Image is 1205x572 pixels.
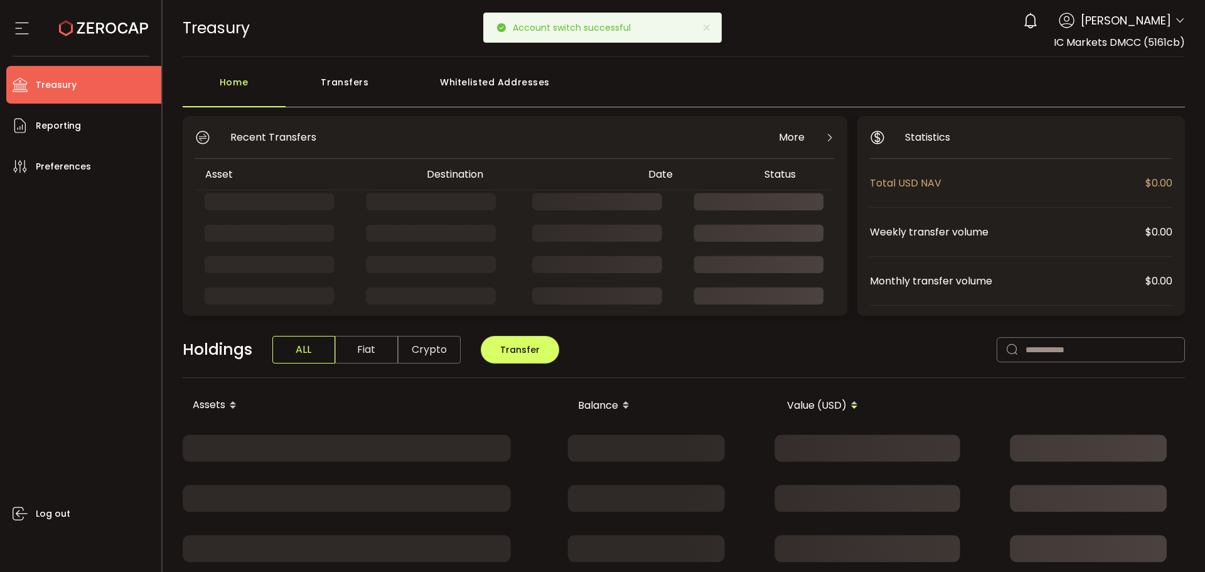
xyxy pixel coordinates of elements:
div: Asset [195,167,417,181]
div: Whitelisted Addresses [405,70,586,107]
span: Monthly transfer volume [870,273,1145,289]
div: Balance [411,395,640,416]
div: Status [754,167,833,181]
span: Reporting [36,117,81,135]
span: IC Markets DMCC (5161cb) [1054,35,1185,50]
span: $0.00 [1145,175,1172,191]
button: Transfer [481,336,559,364]
div: Date [638,167,754,181]
span: $0.00 [1145,273,1172,289]
span: $0.00 [1145,224,1172,240]
div: Assets [183,395,411,416]
iframe: Chat Widget [1059,436,1205,572]
span: Transfer [500,343,540,356]
div: Destination [417,167,638,181]
span: Fiat [335,336,398,364]
span: Treasury [183,17,250,39]
span: Log out [36,505,70,523]
span: Treasury [36,76,77,94]
span: Preferences [36,158,91,176]
span: Weekly transfer volume [870,224,1145,240]
div: Home [183,70,286,107]
span: Holdings [183,338,252,362]
span: Recent Transfers [230,129,316,145]
span: [PERSON_NAME] [1081,12,1171,29]
span: ALL [272,336,335,364]
span: Total USD NAV [870,175,1145,191]
div: Value (USD) [640,395,868,416]
p: Account switch successful [513,23,641,32]
div: Transfers [286,70,405,107]
span: Crypto [398,336,461,364]
span: Statistics [905,129,950,145]
span: More [779,129,805,145]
